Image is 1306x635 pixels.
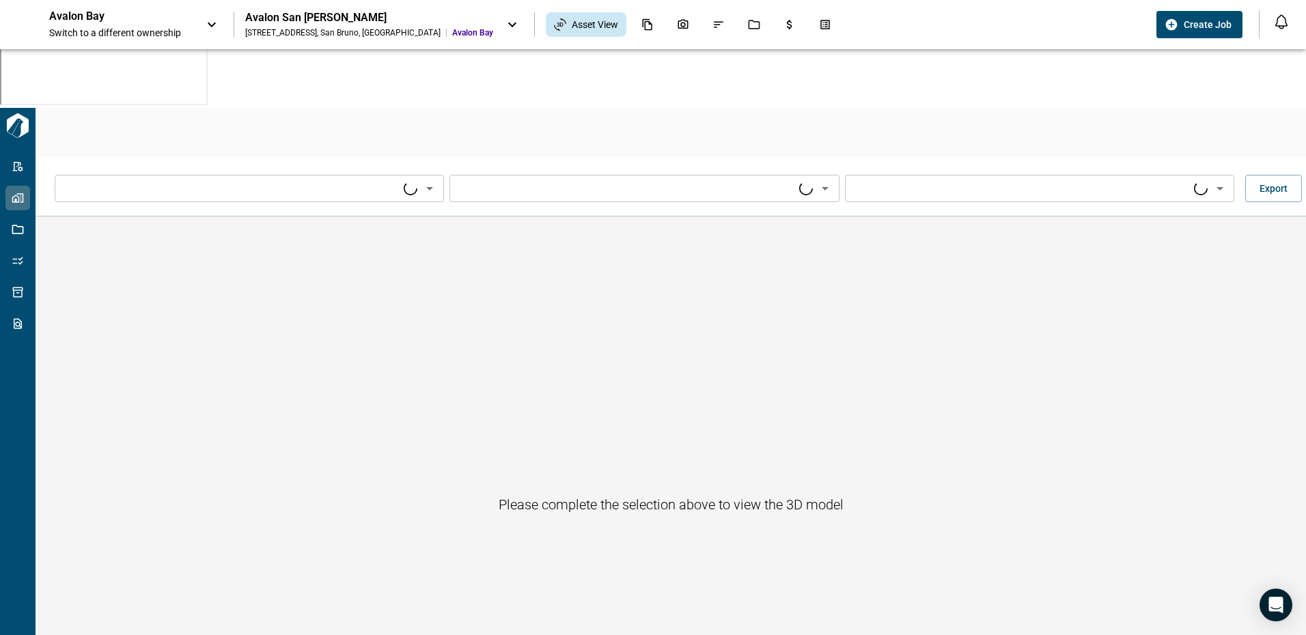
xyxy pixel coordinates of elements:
[740,13,768,36] div: Jobs
[452,27,493,38] span: Avalon Bay
[245,11,493,25] div: Avalon San [PERSON_NAME]
[669,13,697,36] div: Photos
[1260,182,1288,195] span: Export
[1270,11,1292,33] button: Open notification feed
[1260,589,1292,621] div: Open Intercom Messenger
[816,179,835,198] button: Open
[420,179,439,198] button: Open
[499,494,844,516] h6: Please complete the selection above to view the 3D model
[1184,18,1232,31] span: Create Job
[1210,179,1229,198] button: Open
[1156,11,1242,38] button: Create Job
[572,18,618,31] span: Asset View
[49,26,193,40] span: Switch to a different ownership
[245,27,441,38] div: [STREET_ADDRESS] , San Bruno , [GEOGRAPHIC_DATA]
[1245,175,1302,202] button: Export
[775,13,804,36] div: Budgets
[633,13,662,36] div: Documents
[704,13,733,36] div: Issues & Info
[49,10,172,23] p: Avalon Bay
[546,12,626,37] div: Asset View
[811,13,839,36] div: Takeoff Center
